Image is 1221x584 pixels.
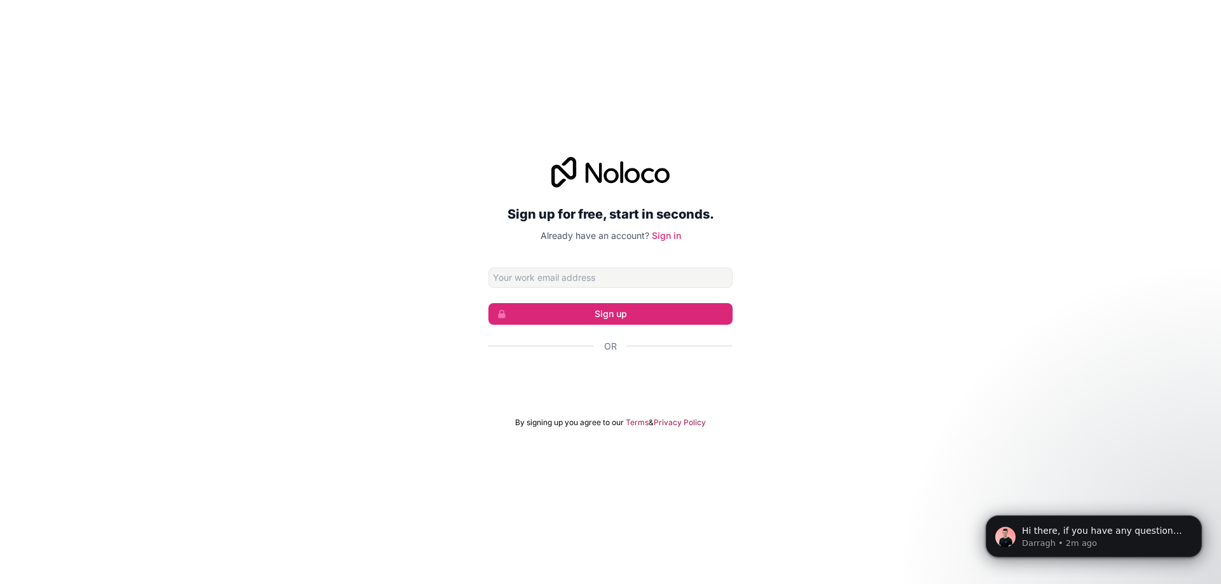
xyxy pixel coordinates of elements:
a: Privacy Policy [654,418,706,428]
button: Sign up [488,303,733,325]
a: Sign in [652,230,681,241]
span: Or [604,340,617,353]
a: Terms [626,418,649,428]
span: Already have an account? [541,230,649,241]
input: Email address [488,268,733,288]
h2: Sign up for free, start in seconds. [488,203,733,226]
iframe: Sign in with Google Button [482,367,739,395]
span: By signing up you agree to our [515,418,624,428]
iframe: Intercom notifications message [967,489,1221,578]
span: & [649,418,654,428]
